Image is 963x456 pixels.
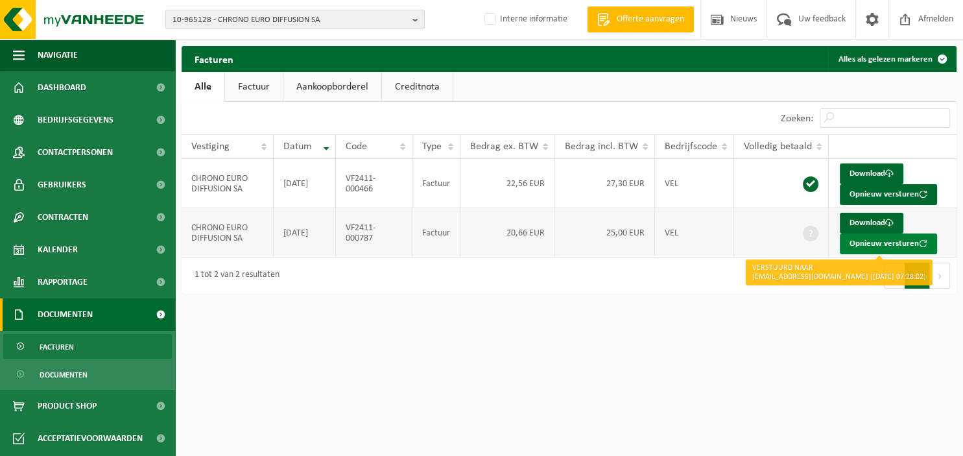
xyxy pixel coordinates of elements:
span: Navigatie [38,39,78,71]
td: 27,30 EUR [555,159,655,208]
span: Rapportage [38,266,88,298]
button: Previous [884,263,905,289]
span: Kalender [38,234,78,266]
span: Vestiging [191,141,230,152]
td: Factuur [412,159,460,208]
a: Download [840,213,903,234]
span: Bedrag incl. BTW [565,141,638,152]
a: Facturen [3,334,172,359]
span: Type [422,141,442,152]
span: Contracten [38,201,88,234]
span: Datum [283,141,312,152]
span: Documenten [40,363,88,387]
button: Opnieuw versturen [840,234,937,254]
a: Aankoopborderel [283,72,381,102]
span: Bedrijfsgegevens [38,104,113,136]
h2: Facturen [182,46,246,71]
span: Facturen [40,335,74,359]
div: 1 tot 2 van 2 resultaten [188,264,279,287]
span: Dashboard [38,71,86,104]
span: Volledig betaald [744,141,812,152]
span: Acceptatievoorwaarden [38,422,143,455]
a: Alle [182,72,224,102]
button: Opnieuw versturen [840,184,937,205]
span: Code [346,141,367,152]
td: CHRONO EURO DIFFUSION SA [182,159,274,208]
button: 1 [905,263,930,289]
span: 10-965128 - CHRONO EURO DIFFUSION SA [172,10,407,30]
td: VF2411-000787 [336,208,412,258]
a: Creditnota [382,72,453,102]
td: CHRONO EURO DIFFUSION SA [182,208,274,258]
td: VEL [655,159,734,208]
td: 20,66 EUR [460,208,555,258]
td: [DATE] [274,159,336,208]
span: Gebruikers [38,169,86,201]
td: 25,00 EUR [555,208,655,258]
span: Bedrijfscode [665,141,717,152]
label: Interne informatie [482,10,567,29]
span: Product Shop [38,390,97,422]
span: Offerte aanvragen [613,13,687,26]
td: 22,56 EUR [460,159,555,208]
td: Factuur [412,208,460,258]
button: Alles als gelezen markeren [828,46,955,72]
a: Download [840,163,903,184]
td: VEL [655,208,734,258]
td: VF2411-000466 [336,159,412,208]
label: Zoeken: [781,114,813,124]
td: [DATE] [274,208,336,258]
button: 10-965128 - CHRONO EURO DIFFUSION SA [165,10,425,29]
span: Documenten [38,298,93,331]
span: Bedrag ex. BTW [470,141,538,152]
a: Documenten [3,362,172,387]
button: Next [930,263,950,289]
a: Factuur [225,72,283,102]
a: Offerte aanvragen [587,6,694,32]
span: Contactpersonen [38,136,113,169]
